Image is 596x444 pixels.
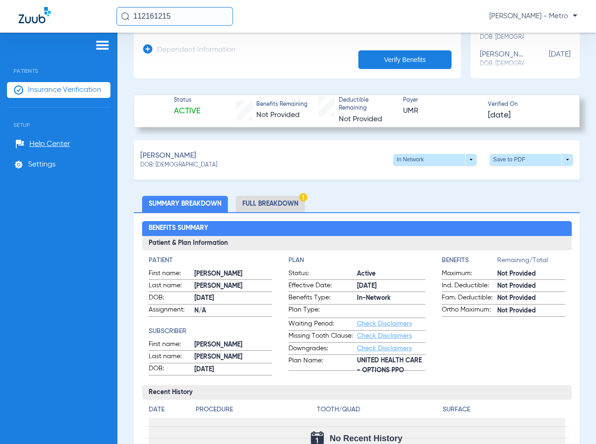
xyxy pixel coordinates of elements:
[140,150,196,162] span: [PERSON_NAME]
[95,40,110,51] img: hamburger-icon
[288,281,357,292] span: Effective Date:
[121,12,130,21] img: Search Icon
[142,236,572,251] h3: Patient & Plan Information
[443,405,565,415] h4: Surface
[442,256,497,269] app-breakdown-title: Benefits
[393,154,477,166] button: In Network
[149,405,188,418] app-breakdown-title: Date
[329,434,402,443] span: No Recent History
[149,364,194,375] span: DOB:
[149,269,194,280] span: First name:
[480,33,524,42] span: DOB: [DEMOGRAPHIC_DATA]
[339,116,382,123] span: Not Provided
[497,293,565,303] span: Not Provided
[480,50,524,68] div: [PERSON_NAME]
[489,12,577,21] span: [PERSON_NAME] - Metro
[497,306,565,316] span: Not Provided
[142,385,572,400] h3: Recent History
[149,352,194,363] span: Last name:
[149,405,188,415] h4: Date
[288,331,357,342] span: Missing Tooth Clause:
[299,193,308,201] img: Hazard
[140,161,217,170] span: DOB: [DEMOGRAPHIC_DATA]
[497,256,565,269] span: Remaining/Total
[142,196,228,212] li: Summary Breakdown
[497,269,565,279] span: Not Provided
[149,281,194,292] span: Last name:
[15,139,70,149] a: Help Center
[442,305,497,316] span: Ortho Maximum:
[549,399,596,444] iframe: Chat Widget
[174,105,200,117] span: Active
[490,154,573,166] button: Save to PDF
[488,101,564,109] span: Verified On
[288,319,357,330] span: Waiting Period:
[357,281,425,291] span: [DATE]
[339,97,395,113] span: Deductible Remaining
[7,54,110,74] span: Patients
[358,50,452,69] button: Verify Benefits
[288,256,425,265] h4: Plan
[357,293,425,303] span: In-Network
[288,293,357,304] span: Benefits Type:
[7,108,110,128] span: Setup
[149,305,194,316] span: Assignment:
[288,269,357,280] span: Status:
[357,333,412,339] a: Check Disclaimers
[19,7,51,23] img: Zuub Logo
[357,320,412,327] a: Check Disclaimers
[157,46,235,55] h3: Dependent Information
[28,160,55,169] span: Settings
[288,305,357,318] span: Plan Type:
[194,365,272,375] span: [DATE]
[442,293,497,304] span: Fam. Deductible:
[194,293,272,303] span: [DATE]
[196,405,314,418] app-breakdown-title: Procedure
[443,405,565,418] app-breakdown-title: Surface
[442,269,497,280] span: Maximum:
[488,110,511,121] span: [DATE]
[149,293,194,304] span: DOB:
[149,326,272,336] h4: Subscriber
[524,50,570,68] span: [DATE]
[149,340,194,351] span: First name:
[357,345,412,352] a: Check Disclaimers
[29,139,70,149] span: Help Center
[196,405,314,415] h4: Procedure
[142,221,572,236] h2: Benefits Summary
[497,281,565,291] span: Not Provided
[288,344,357,355] span: Downgrades:
[317,405,439,415] h4: Tooth/Quad
[194,269,272,279] span: [PERSON_NAME]
[403,105,480,117] span: UMR
[256,101,308,109] span: Benefits Remaining
[194,281,272,291] span: [PERSON_NAME]
[174,97,200,105] span: Status
[288,356,357,371] span: Plan Name:
[28,85,101,95] span: Insurance Verification
[116,7,233,26] input: Search for patients
[357,361,425,370] span: UNITED HEALTH CARE - OPTIONS PPO
[194,340,272,350] span: [PERSON_NAME]
[357,269,425,279] span: Active
[317,405,439,418] app-breakdown-title: Tooth/Quad
[442,256,497,265] h4: Benefits
[194,352,272,362] span: [PERSON_NAME]
[256,111,300,119] span: Not Provided
[194,306,272,316] span: N/A
[442,281,497,292] span: Ind. Deductible:
[403,97,480,105] span: Payer
[236,196,305,212] li: Full Breakdown
[149,256,272,265] h4: Patient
